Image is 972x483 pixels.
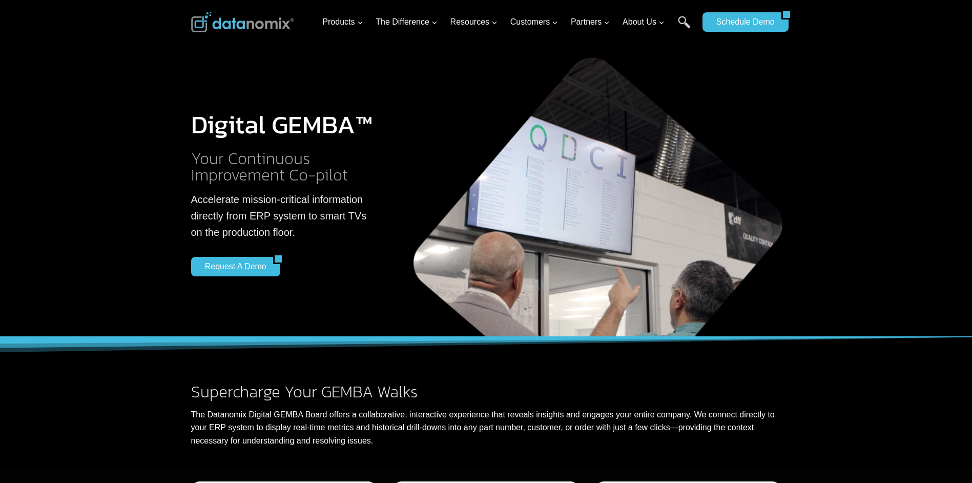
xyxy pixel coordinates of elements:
[191,191,374,240] p: Accelerate mission-critical information directly from ERP system to smart TVs on the production f...
[191,408,781,448] p: The Datanomix Digital GEMBA Board offers a collaborative, interactive experience that reveals ins...
[571,15,610,29] span: Partners
[318,6,697,39] nav: Primary Navigation
[678,16,691,39] a: Search
[376,15,438,29] span: The Difference
[191,12,294,32] img: Datanomix
[191,150,374,183] h2: Your Continuous Improvement Co-pilot
[322,15,363,29] span: Products
[702,12,781,32] a: Schedule Demo
[191,384,781,400] h2: Supercharge Your GEMBA Walks
[623,15,665,29] span: About Us
[191,112,374,137] h1: Digital GEMBA™
[450,15,498,29] span: Resources
[510,15,558,29] span: Customers
[191,257,273,276] a: Request a Demo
